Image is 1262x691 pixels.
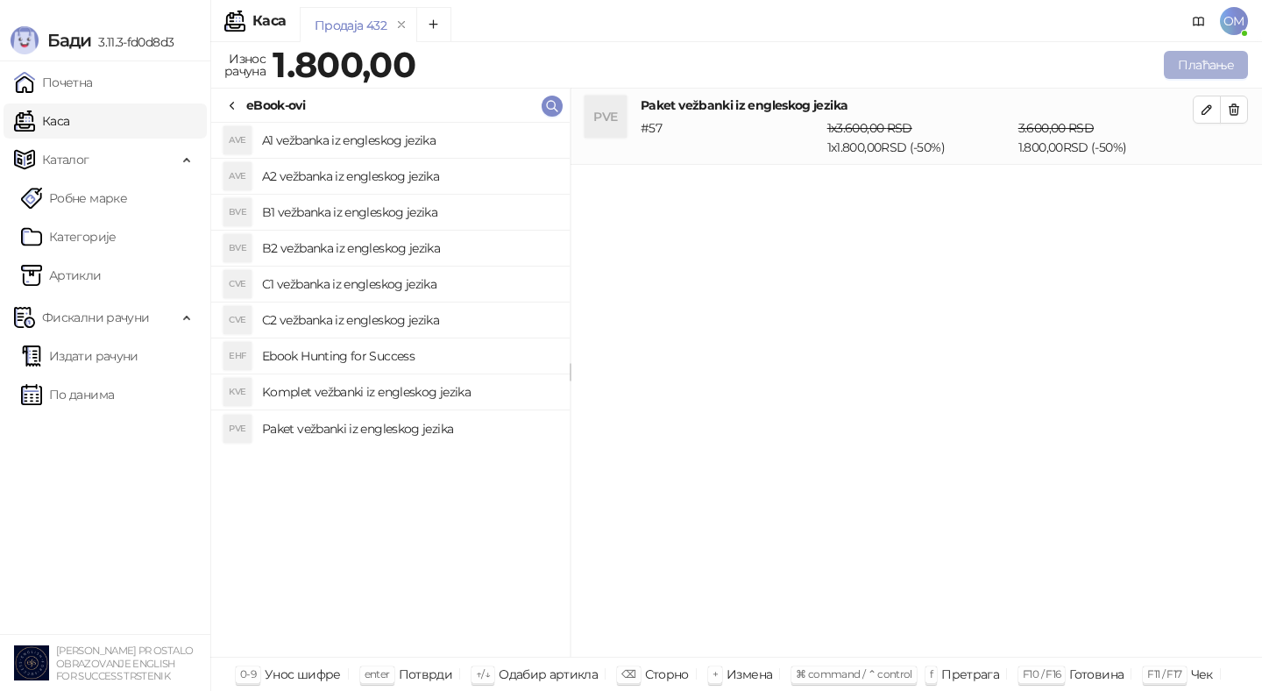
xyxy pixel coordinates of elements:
span: Каталог [42,142,89,177]
div: PVE [585,96,627,138]
div: Каса [252,14,286,28]
div: Износ рачуна [221,47,269,82]
h4: C2 vežbanka iz engleskog jezika [262,306,556,334]
span: ↑/↓ [476,667,490,680]
h4: Paket vežbanki iz engleskog jezika [641,96,1193,115]
div: Унос шифре [265,663,341,686]
div: BVE [223,198,252,226]
span: OM [1220,7,1248,35]
div: Сторно [645,663,689,686]
span: Бади [47,30,91,51]
a: Робне марке [21,181,127,216]
div: eBook-ovi [246,96,305,115]
span: 3.11.3-fd0d8d3 [91,34,174,50]
strong: 1.800,00 [273,43,415,86]
span: 3.600,00 RSD [1018,120,1094,136]
h4: B2 vežbanka iz engleskog jezika [262,234,556,262]
span: F11 / F17 [1147,667,1181,680]
span: F10 / F16 [1023,667,1060,680]
h4: B1 vežbanka iz engleskog jezika [262,198,556,226]
img: 64x64-companyLogo-5398bb4f-6151-4620-a7ef-77195562e05f.png [14,645,49,680]
span: ⌫ [621,667,635,680]
div: Потврди [399,663,453,686]
div: CVE [223,306,252,334]
div: AVE [223,162,252,190]
span: ⌘ command / ⌃ control [796,667,912,680]
div: Продаја 432 [315,16,386,35]
a: Каса [14,103,69,139]
div: KVE [223,378,252,406]
div: BVE [223,234,252,262]
span: 1 x 3.600,00 RSD [827,120,912,136]
h4: Paket vežbanki iz engleskog jezika [262,415,556,443]
div: grid [211,123,570,657]
div: CVE [223,270,252,298]
h4: C1 vežbanka iz engleskog jezika [262,270,556,298]
a: По данима [21,377,114,412]
span: f [930,667,932,680]
span: enter [365,667,390,680]
span: + [713,667,718,680]
a: Категорије [21,219,117,254]
div: # 57 [637,118,824,157]
a: Издати рачуни [21,338,138,374]
h4: Komplet vežbanki iz engleskog jezika [262,378,556,406]
button: remove [390,18,413,32]
small: [PERSON_NAME] PR OSTALO OBRAZOVANJE ENGLISH FOR SUCCESS TRSTENIK [56,645,193,682]
h4: A2 vežbanka iz engleskog jezika [262,162,556,190]
img: Logo [11,26,39,54]
div: AVE [223,126,252,154]
h4: Ebook Hunting for Success [262,342,556,370]
div: 1.800,00 RSD (- 50 %) [1015,118,1196,157]
button: Плаћање [1164,51,1248,79]
span: Фискални рачуни [42,300,149,335]
div: EHF [223,342,252,370]
div: PVE [223,415,252,443]
div: Претрага [941,663,999,686]
div: Одабир артикла [499,663,598,686]
div: Измена [727,663,772,686]
div: Готовина [1069,663,1124,686]
a: Документација [1185,7,1213,35]
h4: A1 vežbanka iz engleskog jezika [262,126,556,154]
span: 0-9 [240,667,256,680]
a: Почетна [14,65,93,100]
a: ArtikliАртикли [21,258,102,293]
button: Add tab [416,7,451,42]
div: 1 x 1.800,00 RSD (- 50 %) [824,118,1015,157]
div: Чек [1191,663,1213,686]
